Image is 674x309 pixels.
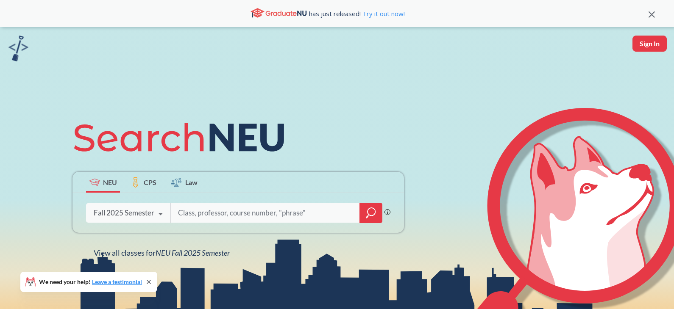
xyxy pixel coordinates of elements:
span: NEU Fall 2025 Semester [156,248,230,257]
div: Fall 2025 Semester [94,208,154,218]
span: View all classes for [94,248,230,257]
button: Sign In [632,36,667,52]
span: has just released! [309,9,405,18]
span: Law [185,177,198,187]
input: Class, professor, course number, "phrase" [177,204,354,222]
a: Try it out now! [361,9,405,18]
span: CPS [144,177,156,187]
div: magnifying glass [359,203,382,223]
a: Leave a testimonial [92,278,142,285]
svg: magnifying glass [366,207,376,219]
img: sandbox logo [8,36,28,61]
span: NEU [103,177,117,187]
a: sandbox logo [8,36,28,64]
span: We need your help! [39,279,142,285]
